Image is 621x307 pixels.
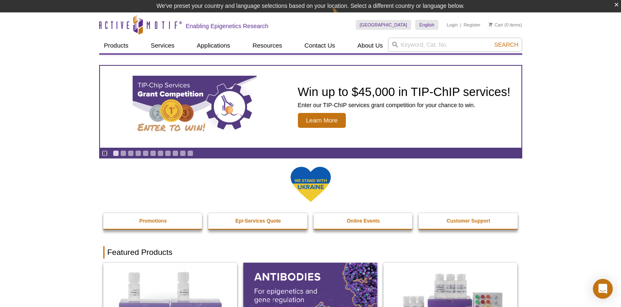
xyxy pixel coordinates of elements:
span: Search [494,41,518,48]
a: Login [447,22,458,28]
a: Go to slide 9 [172,150,178,156]
a: Go to slide 5 [143,150,149,156]
button: Search [492,41,521,48]
p: Enter our TIP-ChIP services grant competition for your chance to win. [298,101,511,109]
a: TIP-ChIP Services Grant Competition Win up to $45,000 in TIP-ChIP services! Enter our TIP-ChIP se... [100,66,521,148]
a: Promotions [103,213,203,229]
a: [GEOGRAPHIC_DATA] [356,20,412,30]
h2: Enabling Epigenetics Research [186,22,269,30]
a: Go to slide 3 [128,150,134,156]
a: Go to slide 2 [120,150,126,156]
a: Cart [489,22,503,28]
a: Go to slide 6 [150,150,156,156]
article: TIP-ChIP Services Grant Competition [100,66,521,148]
span: Learn More [298,113,346,128]
a: Contact Us [300,38,340,53]
h2: Win up to $45,000 in TIP-ChIP services! [298,86,511,98]
a: Epi-Services Quote [208,213,308,229]
h2: Featured Products [103,246,518,259]
strong: Online Events [347,218,380,224]
a: Online Events [314,213,414,229]
a: Go to slide 7 [157,150,164,156]
a: Customer Support [419,213,519,229]
a: Applications [192,38,235,53]
input: Keyword, Cat. No. [388,38,522,52]
strong: Promotions [139,218,167,224]
li: | [460,20,462,30]
img: TIP-ChIP Services Grant Competition [133,76,257,138]
a: Services [146,38,180,53]
strong: Epi-Services Quote [236,218,281,224]
strong: Customer Support [447,218,490,224]
a: Go to slide 8 [165,150,171,156]
a: Toggle autoplay [102,150,108,156]
a: Go to slide 10 [180,150,186,156]
a: Resources [247,38,287,53]
img: Your Cart [489,22,493,26]
img: Change Here [332,6,354,26]
a: About Us [352,38,388,53]
div: Open Intercom Messenger [593,279,613,299]
a: Go to slide 4 [135,150,141,156]
a: Go to slide 1 [113,150,119,156]
li: (0 items) [489,20,522,30]
a: English [415,20,438,30]
img: We Stand With Ukraine [290,166,331,203]
a: Go to slide 11 [187,150,193,156]
a: Products [99,38,133,53]
a: Register [464,22,481,28]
